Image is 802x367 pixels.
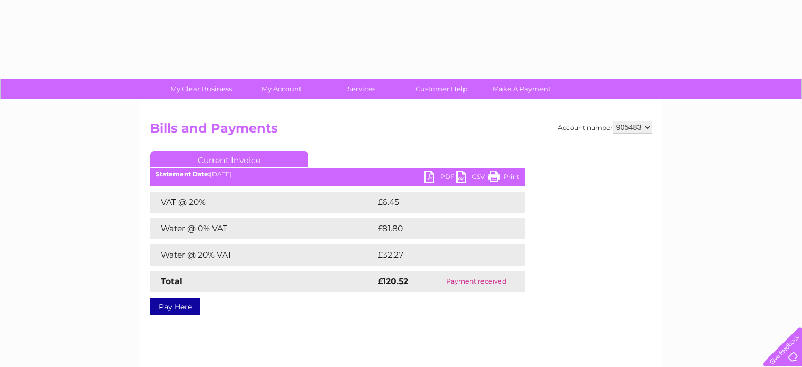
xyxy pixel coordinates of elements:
div: [DATE] [150,171,525,178]
strong: Total [161,276,182,286]
a: PDF [424,171,456,186]
td: Payment received [428,271,524,292]
a: Services [318,79,405,99]
td: VAT @ 20% [150,192,375,213]
a: Current Invoice [150,151,308,167]
a: My Account [238,79,325,99]
a: Customer Help [398,79,485,99]
div: Account number [558,121,652,134]
td: £81.80 [375,218,503,239]
a: Pay Here [150,298,200,315]
td: Water @ 0% VAT [150,218,375,239]
strong: £120.52 [378,276,408,286]
a: Make A Payment [478,79,565,99]
h2: Bills and Payments [150,121,652,141]
a: CSV [456,171,488,186]
a: My Clear Business [158,79,245,99]
td: £32.27 [375,244,503,266]
td: Water @ 20% VAT [150,244,375,266]
b: Statement Date: [156,170,210,178]
td: £6.45 [375,192,500,213]
a: Print [488,171,519,186]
